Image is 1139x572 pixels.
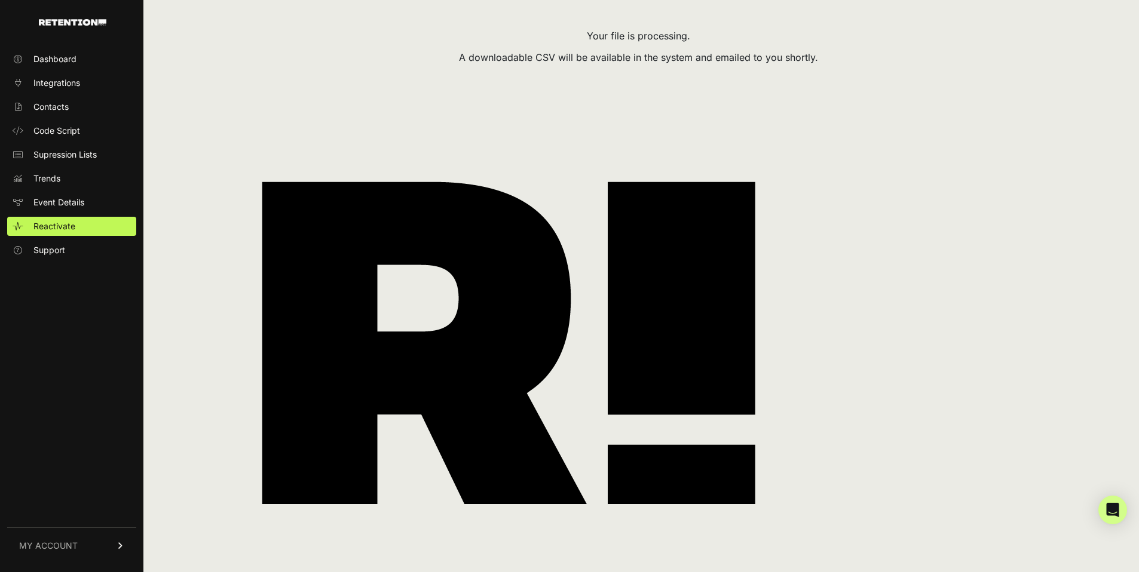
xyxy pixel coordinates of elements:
span: Reactivate [33,220,75,232]
a: Reactivate [7,217,136,236]
span: Code Script [33,125,80,137]
a: Event Details [7,193,136,212]
a: Trends [7,169,136,188]
span: Supression Lists [33,149,97,161]
span: Integrations [33,77,80,89]
a: Supression Lists [7,145,136,164]
a: MY ACCOUNT [7,527,136,564]
a: Dashboard [7,50,136,69]
span: Event Details [33,196,84,208]
span: Trends [33,173,60,184]
a: Contacts [7,97,136,116]
a: Support [7,241,136,260]
span: MY ACCOUNT [19,540,78,552]
a: Integrations [7,73,136,93]
img: Retention.com [39,19,106,26]
span: Contacts [33,101,69,113]
span: Dashboard [33,53,76,65]
div: Your file is processing. [160,29,1116,43]
span: Support [33,244,65,256]
div: Open Intercom Messenger [1098,496,1127,524]
div: A downloadable CSV will be available in the system and emailed to you shortly. [160,50,1116,64]
a: Code Script [7,121,136,140]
